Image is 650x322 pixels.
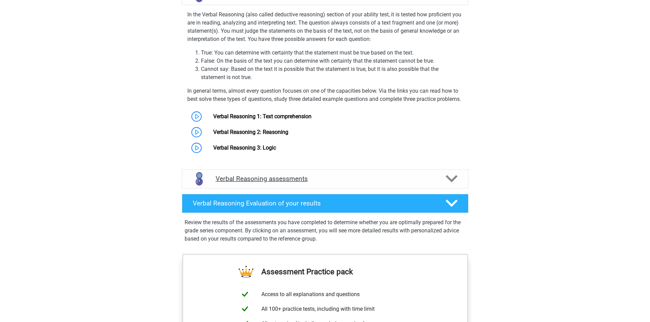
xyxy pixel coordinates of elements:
h4: Verbal Reasoning Evaluation of your results [193,199,435,207]
a: assessments Verbal Reasoning assessments [179,169,471,188]
a: Verbal Reasoning 1: Text comprehension [213,113,312,120]
p: In the Verbal Reasoning (also called deductive reasoning) section of your ability test, it is tes... [187,11,463,43]
a: Verbal Reasoning 3: Logic [213,144,276,151]
a: Verbal Reasoning 2: Reasoning [213,129,288,135]
li: False: On the basis of the text you can determine with certainty that the statement cannot be true. [201,57,463,65]
p: In general terms, almost every question focuses on one of the capacities below. Via the links you... [187,87,463,103]
li: True: You can determine with certainty that the statement must be true based on the text. [201,49,463,57]
h4: Verbal Reasoning assessments [216,175,435,183]
li: Cannot say: Based on the text it is possible that the statement is true, but it is also possible ... [201,65,463,81]
img: verbal reasoning assessments [190,170,208,187]
p: Review the results of the assessments you have completed to determine whether you are optimally p... [185,218,466,243]
a: Verbal Reasoning Evaluation of your results [179,194,471,213]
